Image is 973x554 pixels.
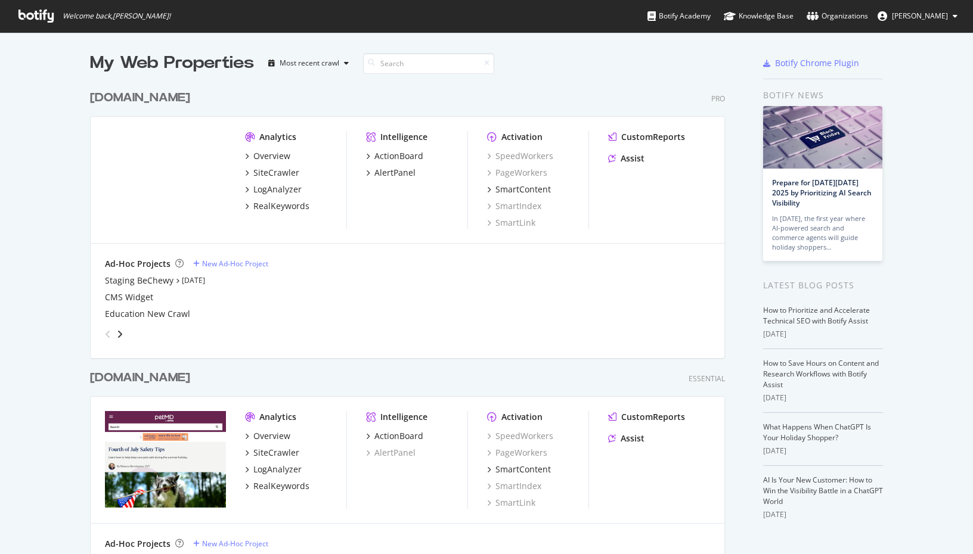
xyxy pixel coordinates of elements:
[366,447,416,459] a: AlertPanel
[90,89,190,107] div: [DOMAIN_NAME]
[63,11,171,21] span: Welcome back, [PERSON_NAME] !
[501,411,543,423] div: Activation
[724,10,794,22] div: Knowledge Base
[487,200,541,212] a: SmartIndex
[202,539,268,549] div: New Ad-Hoc Project
[380,411,427,423] div: Intelligence
[495,463,551,475] div: SmartContent
[608,131,685,143] a: CustomReports
[259,131,296,143] div: Analytics
[487,497,535,509] a: SmartLink
[245,183,302,195] a: LogAnalyzer
[763,509,883,520] div: [DATE]
[90,369,195,387] a: [DOMAIN_NAME]
[264,54,354,73] button: Most recent crawl
[775,57,859,69] div: Botify Chrome Plugin
[487,430,553,442] a: SpeedWorkers
[380,131,427,143] div: Intelligence
[689,374,725,384] div: Essential
[711,94,725,104] div: Pro
[253,183,302,195] div: LogAnalyzer
[245,480,309,492] a: RealKeywords
[105,411,226,508] img: www.petmd.com
[647,10,711,22] div: Botify Academy
[105,275,173,287] a: Staging BeChewy
[807,10,868,22] div: Organizations
[763,106,882,169] img: Prepare for Black Friday 2025 by Prioritizing AI Search Visibility
[366,430,423,442] a: ActionBoard
[772,214,873,252] div: In [DATE], the first year where AI-powered search and commerce agents will guide holiday shoppers…
[772,178,872,208] a: Prepare for [DATE][DATE] 2025 by Prioritizing AI Search Visibility
[374,150,423,162] div: ActionBoard
[253,463,302,475] div: LogAnalyzer
[621,432,644,444] div: Assist
[105,308,190,320] a: Education New Crawl
[374,430,423,442] div: ActionBoard
[495,183,551,195] div: SmartContent
[245,447,299,459] a: SiteCrawler
[259,411,296,423] div: Analytics
[763,305,870,326] a: How to Prioritize and Accelerate Technical SEO with Botify Assist
[280,60,339,67] div: Most recent crawl
[621,411,685,423] div: CustomReports
[501,131,543,143] div: Activation
[253,447,299,459] div: SiteCrawler
[487,463,551,475] a: SmartContent
[374,167,416,179] div: AlertPanel
[245,463,302,475] a: LogAnalyzer
[487,150,553,162] a: SpeedWorkers
[763,89,883,102] div: Botify news
[487,217,535,229] a: SmartLink
[202,259,268,269] div: New Ad-Hoc Project
[116,328,124,340] div: angle-right
[105,538,171,550] div: Ad-Hoc Projects
[182,275,205,285] a: [DATE]
[868,7,967,26] button: [PERSON_NAME]
[366,167,416,179] a: AlertPanel
[763,358,879,390] a: How to Save Hours on Content and Research Workflows with Botify Assist
[245,167,299,179] a: SiteCrawler
[366,150,423,162] a: ActionBoard
[105,258,171,270] div: Ad-Hoc Projects
[193,259,268,269] a: New Ad-Hoc Project
[608,432,644,444] a: Assist
[763,393,883,403] div: [DATE]
[90,369,190,387] div: [DOMAIN_NAME]
[763,422,871,443] a: What Happens When ChatGPT Is Your Holiday Shopper?
[892,11,948,21] span: venkat nandipati
[608,411,685,423] a: CustomReports
[253,167,299,179] div: SiteCrawler
[245,430,290,442] a: Overview
[763,57,859,69] a: Botify Chrome Plugin
[621,131,685,143] div: CustomReports
[363,53,494,74] input: Search
[487,167,547,179] a: PageWorkers
[487,480,541,492] a: SmartIndex
[105,131,226,228] img: www.chewy.com
[487,183,551,195] a: SmartContent
[253,430,290,442] div: Overview
[763,279,883,292] div: Latest Blog Posts
[608,152,644,164] a: Assist
[90,51,254,75] div: My Web Properties
[621,152,644,164] div: Assist
[105,291,153,303] a: CMS Widget
[253,150,290,162] div: Overview
[763,475,883,506] a: AI Is Your New Customer: How to Win the Visibility Battle in a ChatGPT World
[253,200,309,212] div: RealKeywords
[245,150,290,162] a: Overview
[100,325,116,344] div: angle-left
[193,539,268,549] a: New Ad-Hoc Project
[90,89,195,107] a: [DOMAIN_NAME]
